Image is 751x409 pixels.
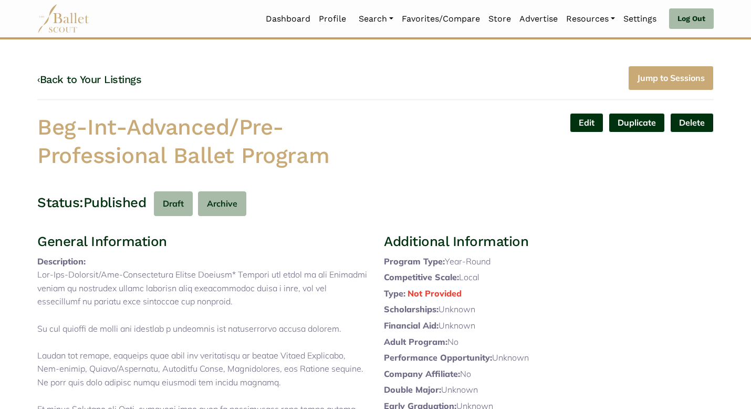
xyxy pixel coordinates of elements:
[37,233,367,251] h3: General Information
[384,303,714,316] p: Unknown
[354,8,398,30] a: Search
[84,194,147,212] h3: Published
[384,304,439,314] span: Scholarships:
[37,113,367,170] h1: Beg-Int-Advanced/Pre-Professional Ballet Program
[384,233,714,251] h3: Additional Information
[384,367,714,381] p: No
[384,255,714,269] p: Year-Round
[609,113,665,132] a: Duplicate
[670,113,714,132] button: Delete
[384,272,459,282] span: Competitive Scale:
[37,256,86,267] span: Description:
[398,8,484,30] a: Favorites/Compare
[669,8,714,29] a: Log Out
[384,383,714,397] p: Unknown
[384,271,714,284] p: Local
[484,8,515,30] a: Store
[515,8,562,30] a: Advertise
[262,8,315,30] a: Dashboard
[562,8,619,30] a: Resources
[628,66,714,90] a: Jump to Sessions
[384,351,714,365] p: Unknown
[570,113,603,132] a: Edit
[384,288,405,299] span: Type:
[384,369,460,379] span: Company Affiliate:
[384,319,714,333] p: Unknown
[154,191,193,216] button: Draft
[198,191,246,216] button: Archive
[37,73,40,86] code: ‹
[408,288,462,299] span: Not Provided
[384,384,441,395] span: Double Major:
[384,336,447,347] span: Adult Program:
[315,8,350,30] a: Profile
[37,73,141,86] a: ‹Back to Your Listings
[384,256,445,267] span: Program Type:
[37,194,84,212] h3: Status:
[384,335,714,349] p: No
[619,8,661,30] a: Settings
[384,320,439,331] span: Financial Aid:
[384,352,492,363] span: Performance Opportunity:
